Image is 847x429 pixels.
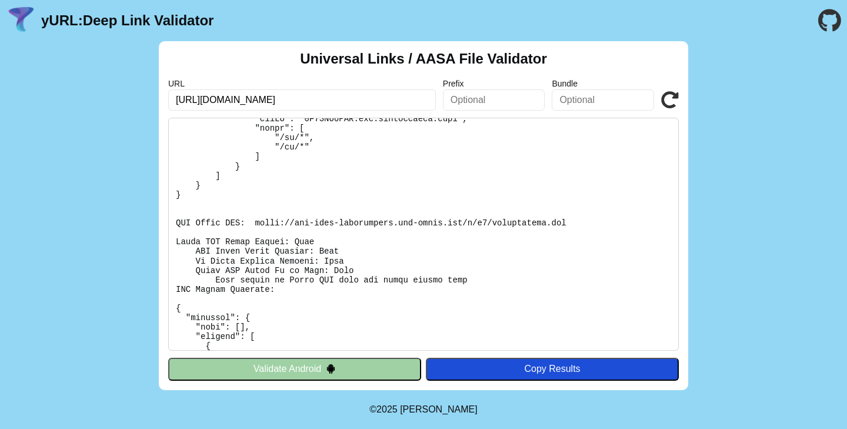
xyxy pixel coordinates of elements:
button: Copy Results [426,358,679,380]
div: Copy Results [432,364,673,374]
img: yURL Logo [6,5,36,36]
input: Required [168,89,436,111]
button: Validate Android [168,358,421,380]
input: Optional [552,89,654,111]
span: 2025 [376,404,398,414]
a: Michael Ibragimchayev's Personal Site [400,404,478,414]
img: droidIcon.svg [326,364,336,374]
label: Bundle [552,79,654,88]
label: URL [168,79,436,88]
footer: © [369,390,477,429]
h2: Universal Links / AASA File Validator [300,51,547,67]
pre: Lorem ipsu do: sitam://consectetur.adi/.elit-seddo/eiusm-tem-inci-utlaboreetd Ma Aliquaen: Admi V... [168,118,679,351]
input: Optional [443,89,545,111]
label: Prefix [443,79,545,88]
a: yURL:Deep Link Validator [41,12,214,29]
